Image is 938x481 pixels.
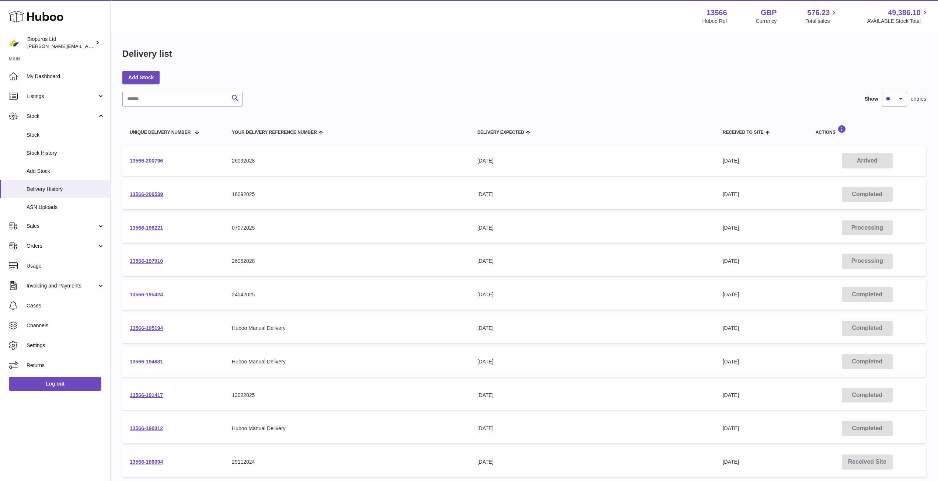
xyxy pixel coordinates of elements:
[232,325,463,332] div: Huboo Manual Delivery
[122,71,160,84] a: Add Stock
[477,358,708,365] div: [DATE]
[805,18,838,25] span: Total sales
[911,95,926,102] span: entries
[477,392,708,399] div: [DATE]
[130,325,163,331] a: 13566-195194
[27,342,105,349] span: Settings
[130,425,163,431] a: 13566-190312
[867,18,929,25] span: AVAILABLE Stock Total
[723,459,739,465] span: [DATE]
[232,258,463,265] div: 26062028
[477,291,708,298] div: [DATE]
[477,325,708,332] div: [DATE]
[477,425,708,432] div: [DATE]
[723,292,739,297] span: [DATE]
[130,359,163,365] a: 13566-194681
[130,225,163,231] a: 13566-198221
[27,36,94,50] div: Biopurus Ltd
[232,157,463,164] div: 26092028
[27,150,105,157] span: Stock History
[130,130,191,135] span: Unique Delivery Number
[477,191,708,198] div: [DATE]
[756,18,777,25] div: Currency
[232,191,463,198] div: 18092025
[723,325,739,331] span: [DATE]
[888,8,921,18] span: 49,386.10
[723,392,739,398] span: [DATE]
[477,459,708,466] div: [DATE]
[761,8,777,18] strong: GBP
[723,130,764,135] span: Received to Site
[232,130,317,135] span: Your Delivery Reference Number
[130,392,163,398] a: 13566-191417
[477,130,524,135] span: Delivery Expected
[232,392,463,399] div: 13022025
[477,157,708,164] div: [DATE]
[707,8,727,18] strong: 13566
[9,37,20,48] img: peter@biopurus.co.uk
[27,113,97,120] span: Stock
[27,243,97,250] span: Orders
[816,125,919,135] div: Actions
[27,362,105,369] span: Returns
[27,322,105,329] span: Channels
[130,459,163,465] a: 13566-186094
[723,258,739,264] span: [DATE]
[27,204,105,211] span: ASN Uploads
[723,225,739,231] span: [DATE]
[27,223,97,230] span: Sales
[130,191,163,197] a: 13566-200539
[232,358,463,365] div: Huboo Manual Delivery
[477,224,708,231] div: [DATE]
[232,425,463,432] div: Huboo Manual Delivery
[702,18,727,25] div: Huboo Ref
[27,93,97,100] span: Listings
[27,302,105,309] span: Cases
[27,262,105,269] span: Usage
[723,191,739,197] span: [DATE]
[232,459,463,466] div: 29112024
[27,132,105,139] span: Stock
[27,186,105,193] span: Delivery History
[865,95,878,102] label: Show
[27,73,105,80] span: My Dashboard
[27,43,148,49] span: [PERSON_NAME][EMAIL_ADDRESS][DOMAIN_NAME]
[122,48,172,60] h1: Delivery list
[867,8,929,25] a: 49,386.10 AVAILABLE Stock Total
[27,282,97,289] span: Invoicing and Payments
[130,258,163,264] a: 13566-197910
[9,377,101,390] a: Log out
[807,8,830,18] span: 576.23
[27,168,105,175] span: Add Stock
[232,291,463,298] div: 24042025
[477,258,708,265] div: [DATE]
[130,158,163,164] a: 13566-200796
[723,158,739,164] span: [DATE]
[723,425,739,431] span: [DATE]
[232,224,463,231] div: 07072025
[805,8,838,25] a: 576.23 Total sales
[130,292,163,297] a: 13566-195424
[723,359,739,365] span: [DATE]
